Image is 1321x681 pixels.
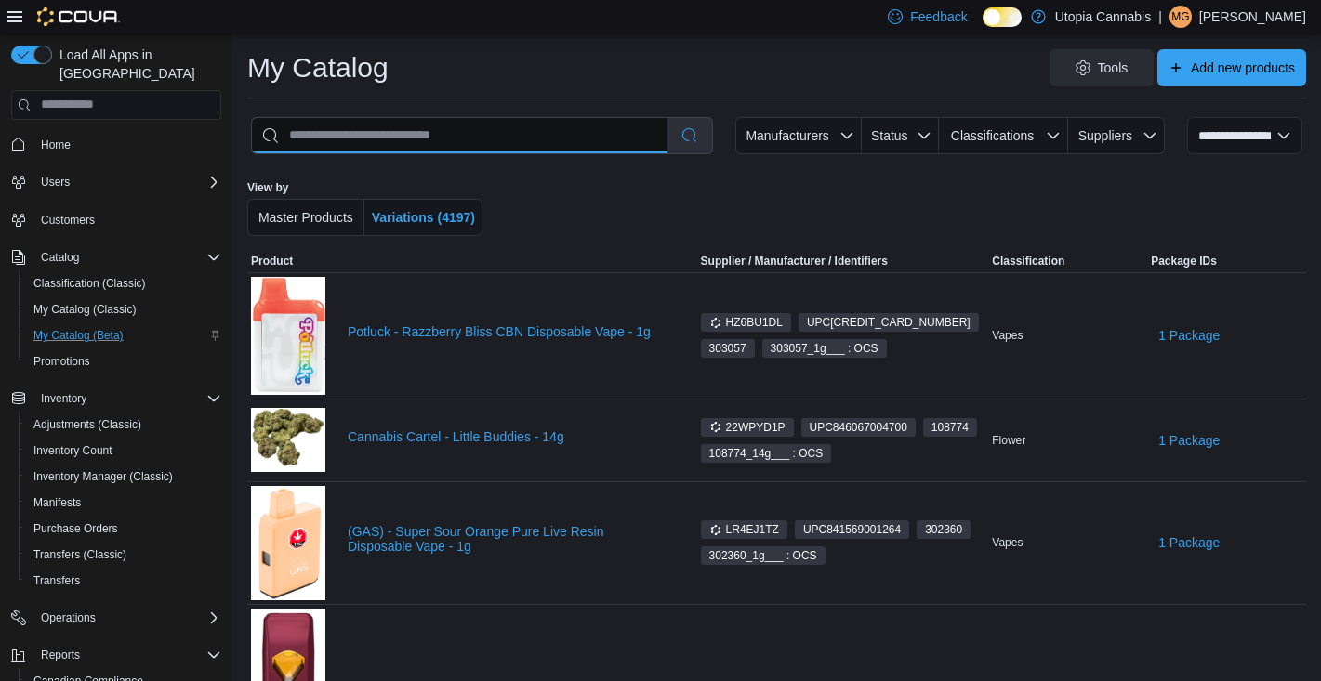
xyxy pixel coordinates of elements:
[26,465,221,488] span: Inventory Manager (Classic)
[19,412,229,438] button: Adjustments (Classic)
[33,209,102,231] a: Customers
[33,246,86,268] button: Catalog
[41,138,71,152] span: Home
[33,171,221,193] span: Users
[19,348,229,374] button: Promotions
[348,324,667,339] a: Potluck - Razzberry Bliss CBN Disposable Vape - 1g
[1191,59,1295,77] span: Add new products
[37,7,120,26] img: Cova
[1158,533,1220,552] span: 1 Package
[26,517,125,540] a: Purchase Orders
[33,387,221,410] span: Inventory
[247,180,288,195] label: View by
[19,568,229,594] button: Transfers
[1158,6,1162,28] p: |
[1151,524,1227,561] button: 1 Package
[26,439,120,462] a: Inventory Count
[19,542,229,568] button: Transfers (Classic)
[4,169,229,195] button: Users
[251,254,293,268] span: Product
[33,387,94,410] button: Inventory
[701,254,888,268] div: Supplier / Manufacturer / Identifiers
[701,546,826,565] span: 302360_1g___ : OCS
[41,213,95,228] span: Customers
[1157,49,1306,86] button: Add new products
[951,128,1034,143] span: Classifications
[1158,326,1220,345] span: 1 Package
[1171,6,1189,28] span: MG
[709,521,779,538] span: LR4EJ1TZ
[917,520,971,539] span: 302360
[26,272,221,295] span: Classification (Classic)
[1050,49,1154,86] button: Tools
[26,491,221,514] span: Manifests
[19,438,229,464] button: Inventory Count
[33,573,80,588] span: Transfers
[925,521,962,538] span: 302360
[709,445,824,462] span: 108774_14g___ : OCS
[1158,431,1220,450] span: 1 Package
[701,418,794,437] span: 22WPYD1P
[33,134,78,156] a: Home
[1098,59,1129,77] span: Tools
[26,350,98,373] a: Promotions
[251,277,325,395] img: Potluck - Razzberry Bliss CBN Disposable Vape - 1g
[26,517,221,540] span: Purchase Orders
[910,7,967,26] span: Feedback
[4,642,229,668] button: Reports
[810,419,907,436] span: UPC 846067004700
[33,607,221,629] span: Operations
[735,117,862,154] button: Manufacturers
[258,210,353,225] span: Master Products
[33,328,124,343] span: My Catalog (Beta)
[41,175,70,190] span: Users
[33,302,137,317] span: My Catalog (Classic)
[33,354,90,369] span: Promotions
[26,543,134,566] a: Transfers (Classic)
[33,133,221,156] span: Home
[26,272,153,295] a: Classification (Classic)
[1068,117,1165,154] button: Suppliers
[26,413,149,436] a: Adjustments (Classic)
[803,521,901,538] span: UPC 841569001264
[675,254,888,268] span: Supplier / Manufacturer / Identifiers
[1199,6,1306,28] p: [PERSON_NAME]
[795,520,909,539] span: UPC841569001264
[33,644,221,666] span: Reports
[251,486,325,600] img: (GAS) - Super Sour Orange Pure Live Resin Disposable Vape - 1g
[26,570,87,592] a: Transfers
[988,429,1147,452] div: Flower
[41,610,96,625] span: Operations
[4,206,229,233] button: Customers
[4,386,229,412] button: Inventory
[52,46,221,83] span: Load All Apps in [GEOGRAPHIC_DATA]
[923,418,977,437] span: 108774
[41,391,86,406] span: Inventory
[4,131,229,158] button: Home
[19,270,229,296] button: Classification (Classic)
[983,7,1022,27] input: Dark Mode
[247,49,389,86] h1: My Catalog
[799,313,979,332] span: UPC676338003244
[41,250,79,265] span: Catalog
[871,128,908,143] span: Status
[939,117,1068,154] button: Classifications
[701,520,787,539] span: LR4EJ1TZ
[1055,6,1152,28] p: Utopia Cannabis
[33,246,221,268] span: Catalog
[931,419,969,436] span: 108774
[746,128,828,143] span: Manufacturers
[33,469,173,484] span: Inventory Manager (Classic)
[26,570,221,592] span: Transfers
[862,117,939,154] button: Status
[19,490,229,516] button: Manifests
[26,298,144,321] a: My Catalog (Classic)
[701,339,755,358] span: 303057
[364,199,482,236] button: Variations (4197)
[33,276,146,291] span: Classification (Classic)
[26,465,180,488] a: Inventory Manager (Classic)
[26,413,221,436] span: Adjustments (Classic)
[19,464,229,490] button: Inventory Manager (Classic)
[33,607,103,629] button: Operations
[4,605,229,631] button: Operations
